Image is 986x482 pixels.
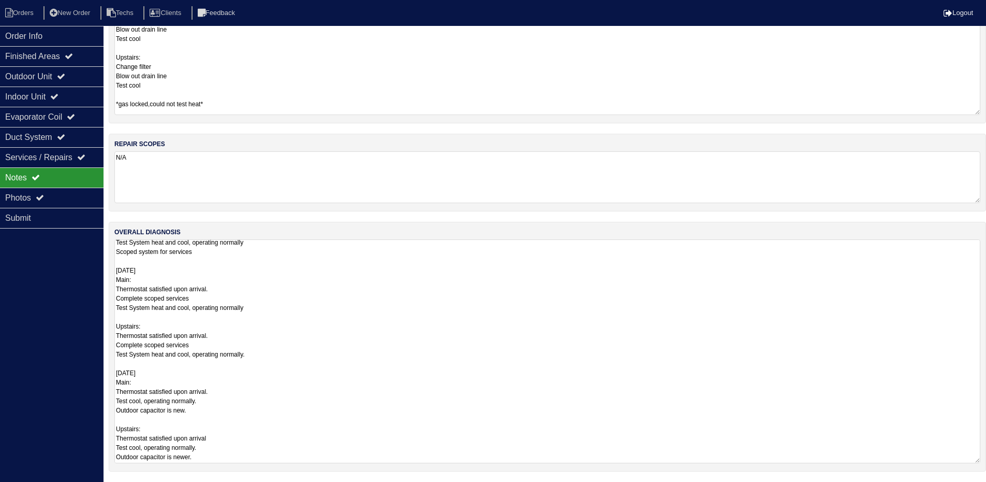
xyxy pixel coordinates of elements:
a: Logout [944,9,973,17]
a: Techs [100,9,142,17]
li: New Order [43,6,98,20]
li: Feedback [192,6,243,20]
label: repair scopes [114,139,165,149]
textarea: Main: Change filter Blow out drain line Test cool Upstairs: Change filter Blow out drain line Tes... [114,5,980,115]
a: New Order [43,9,98,17]
textarea: Main: Upon arrival thermostat nearly satisfied set to 60⁰ at 59. Test System heat and cool, opera... [114,239,980,463]
a: Clients [143,9,189,17]
li: Techs [100,6,142,20]
li: Clients [143,6,189,20]
label: overall diagnosis [114,228,181,237]
textarea: N/A [114,151,980,203]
